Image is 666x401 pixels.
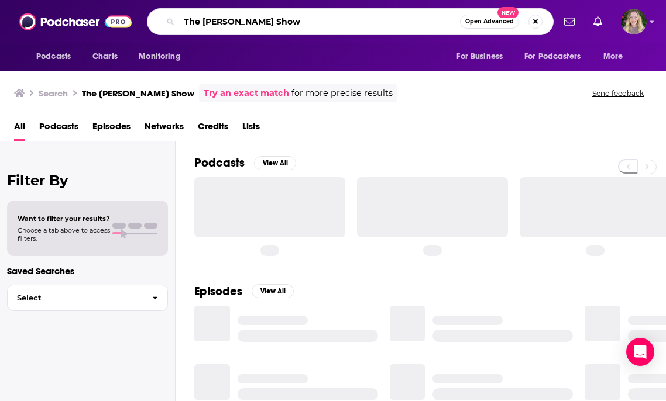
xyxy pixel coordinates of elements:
a: EpisodesView All [194,284,294,299]
span: For Podcasters [524,49,581,65]
button: open menu [448,46,517,68]
span: More [603,49,623,65]
a: PodcastsView All [194,155,296,170]
h2: Filter By [7,172,168,189]
button: open menu [28,46,86,68]
span: Want to filter your results? [18,215,110,223]
a: Lists [242,117,260,141]
img: User Profile [621,9,647,34]
button: open menu [131,46,195,68]
a: Episodes [92,117,131,141]
a: Charts [85,46,125,68]
a: Podcasts [39,117,78,141]
div: Search podcasts, credits, & more... [147,8,554,35]
span: Logged in as lauren19365 [621,9,647,34]
button: View All [254,156,296,170]
input: Search podcasts, credits, & more... [179,12,460,31]
a: Show notifications dropdown [589,12,607,32]
p: Saved Searches [7,265,168,276]
h2: Podcasts [194,155,245,170]
span: Charts [92,49,118,65]
span: Open Advanced [465,19,514,25]
span: New [497,7,519,18]
span: for more precise results [291,87,393,100]
h3: The [PERSON_NAME] Show [82,88,194,99]
a: Credits [198,117,228,141]
div: Open Intercom Messenger [626,338,654,366]
h3: Search [39,88,68,99]
a: All [14,117,25,141]
a: Try an exact match [204,87,289,100]
span: Choose a tab above to access filters. [18,226,110,243]
a: Networks [145,117,184,141]
button: open menu [595,46,638,68]
button: Show profile menu [621,9,647,34]
img: Podchaser - Follow, Share and Rate Podcasts [19,11,132,33]
button: Select [7,285,168,311]
button: View All [252,284,294,298]
span: For Business [456,49,503,65]
a: Show notifications dropdown [559,12,579,32]
button: open menu [517,46,598,68]
button: Open AdvancedNew [460,15,519,29]
span: Podcasts [36,49,71,65]
h2: Episodes [194,284,242,299]
span: Monitoring [139,49,180,65]
span: Select [8,294,143,302]
button: Send feedback [589,88,647,98]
